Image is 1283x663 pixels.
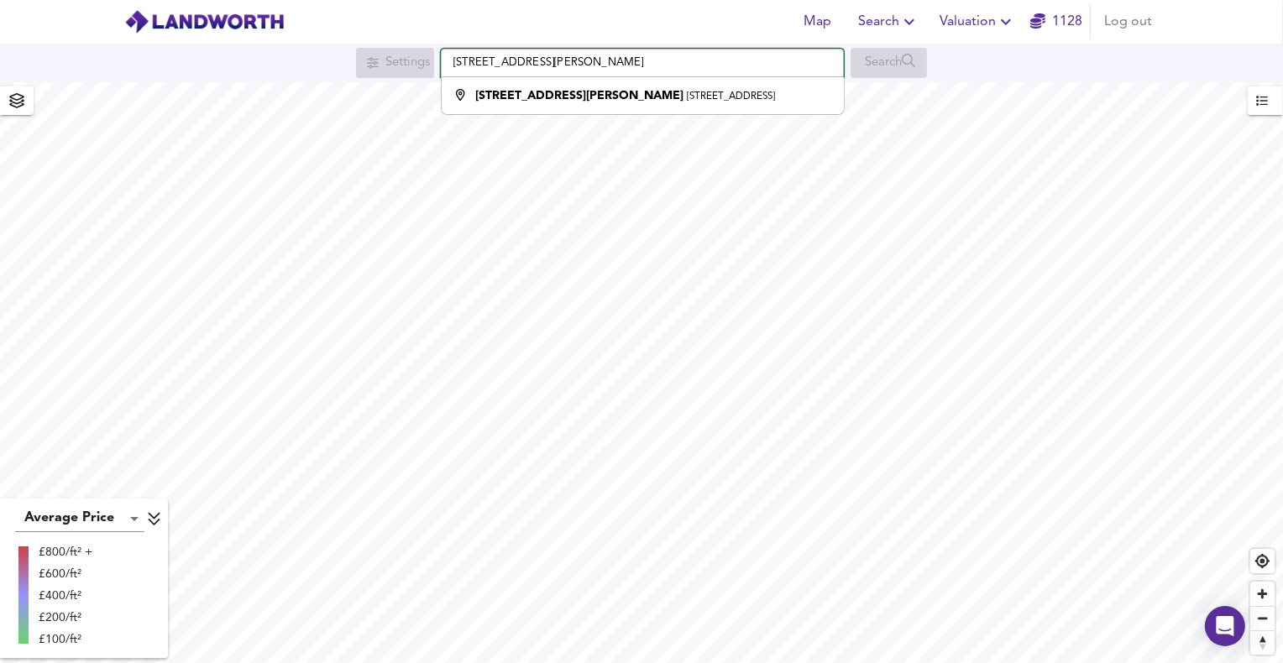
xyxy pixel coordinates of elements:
[15,505,144,532] div: Average Price
[1250,631,1275,655] span: Reset bearing to north
[858,10,919,34] span: Search
[687,91,775,102] small: [STREET_ADDRESS]
[1205,606,1245,646] div: Open Intercom Messenger
[1250,549,1275,573] button: Find my location
[940,10,1016,34] span: Valuation
[39,631,92,648] div: £100/ft²
[124,9,285,34] img: logo
[39,609,92,626] div: £200/ft²
[1029,5,1083,39] button: 1128
[798,10,838,34] span: Map
[1250,582,1275,606] button: Zoom in
[1250,630,1275,655] button: Reset bearing to north
[39,566,92,582] div: £600/ft²
[851,5,926,39] button: Search
[39,587,92,604] div: £400/ft²
[791,5,845,39] button: Map
[475,90,683,102] strong: [STREET_ADDRESS][PERSON_NAME]
[1030,10,1082,34] a: 1128
[441,49,844,77] input: Enter a location...
[1250,607,1275,630] span: Zoom out
[1104,10,1152,34] span: Log out
[933,5,1023,39] button: Valuation
[356,48,434,78] div: Search for a location first or explore the map
[39,544,92,561] div: £800/ft² +
[1250,606,1275,630] button: Zoom out
[1097,5,1159,39] button: Log out
[851,48,927,78] div: Search for a location first or explore the map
